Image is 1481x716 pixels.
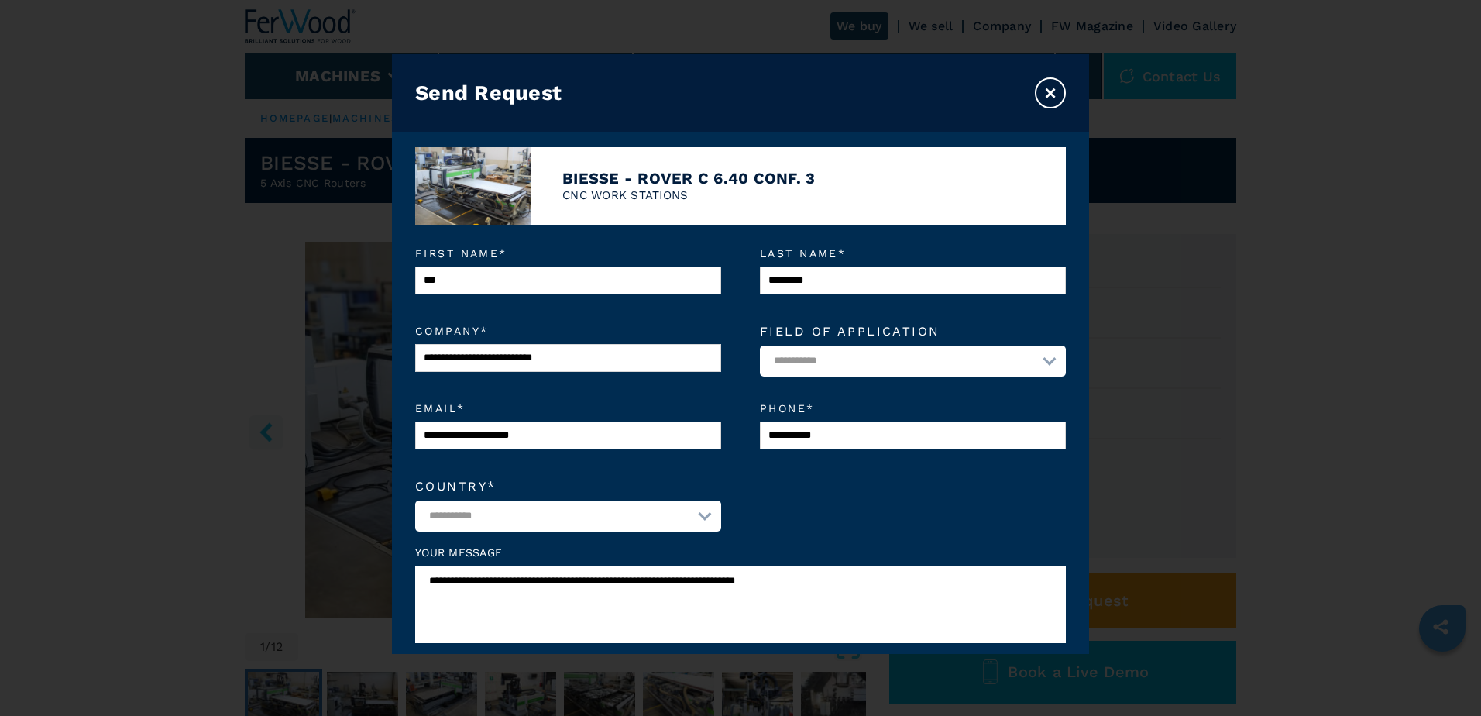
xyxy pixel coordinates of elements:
[415,422,721,449] input: Email*
[415,248,721,259] em: First name
[415,267,721,294] input: First name*
[760,403,1066,414] em: Phone
[415,147,531,225] img: image
[760,248,1066,259] em: Last name
[415,344,721,372] input: Company*
[760,325,1066,338] label: Field of application
[1035,77,1066,108] button: ×
[415,403,721,414] em: Email
[562,188,815,204] p: CNC WORK STATIONS
[415,81,562,105] h3: Send Request
[415,325,721,336] em: Company
[760,267,1066,294] input: Last name*
[415,547,1066,558] label: Your message
[415,480,721,493] label: Country
[760,422,1066,449] input: Phone*
[562,169,815,188] h4: BIESSE - ROVER C 6.40 CONF. 3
